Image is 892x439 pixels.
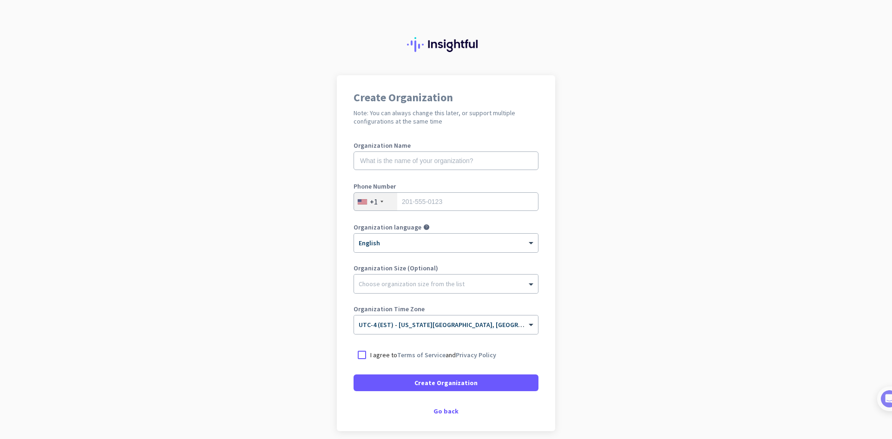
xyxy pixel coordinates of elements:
[354,151,538,170] input: What is the name of your organization?
[370,350,496,360] p: I agree to and
[354,183,538,190] label: Phone Number
[407,37,485,52] img: Insightful
[354,224,421,230] label: Organization language
[354,192,538,211] input: 201-555-0123
[354,92,538,103] h1: Create Organization
[354,142,538,149] label: Organization Name
[354,306,538,312] label: Organization Time Zone
[456,351,496,359] a: Privacy Policy
[354,374,538,391] button: Create Organization
[354,265,538,271] label: Organization Size (Optional)
[423,224,430,230] i: help
[354,408,538,414] div: Go back
[414,378,478,387] span: Create Organization
[354,109,538,125] h2: Note: You can always change this later, or support multiple configurations at the same time
[370,197,378,206] div: +1
[397,351,446,359] a: Terms of Service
